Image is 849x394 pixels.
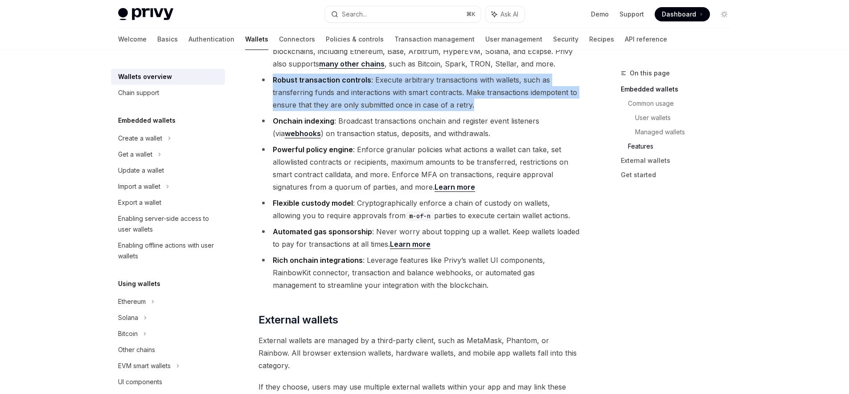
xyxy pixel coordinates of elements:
a: webhooks [285,129,321,138]
div: Solana [118,312,138,323]
div: Search... [342,9,367,20]
strong: Onchain indexing [273,116,334,125]
span: ⌘ K [466,11,476,18]
a: Chain support [111,85,225,101]
a: User management [485,29,542,50]
li: : Leverage features like Privy’s wallet UI components, RainbowKit connector, transaction and bala... [258,254,580,291]
div: Chain support [118,87,159,98]
li: : Never worry about topping up a wallet. Keep wallets loaded to pay for transactions at all times. [258,225,580,250]
div: Create a wallet [118,133,162,144]
a: API reference [625,29,667,50]
a: Update a wallet [111,162,225,178]
div: Enabling offline actions with user wallets [118,240,220,261]
h5: Using wallets [118,278,160,289]
span: External wallets are managed by a third-party client, such as MetaMask, Phantom, or Rainbow. All ... [258,334,580,372]
strong: Powerful policy engine [273,145,353,154]
a: Transaction management [394,29,475,50]
li: : Cryptographically enforce a chain of custody on wallets, allowing you to require approvals from... [258,197,580,222]
strong: Rich onchain integrations [273,256,363,265]
div: Other chains [118,344,155,355]
a: Welcome [118,29,147,50]
a: Basics [157,29,178,50]
a: Managed wallets [635,125,738,139]
code: m-of-n [406,211,434,221]
a: Dashboard [655,7,710,21]
span: External wallets [258,313,338,327]
a: Wallets overview [111,69,225,85]
a: Enabling server-side access to user wallets [111,211,225,237]
div: Get a wallet [118,149,152,160]
span: On this page [630,68,670,79]
div: Bitcoin [118,328,138,339]
a: Enabling offline actions with user wallets [111,237,225,264]
a: Features [628,139,738,153]
a: Learn more [435,182,475,192]
div: Update a wallet [118,165,164,176]
div: Import a wallet [118,181,160,192]
div: Ethereum [118,296,146,307]
img: light logo [118,8,173,21]
button: Toggle dark mode [717,7,731,21]
button: Search...⌘K [325,6,481,22]
strong: Robust transaction controls [273,75,371,84]
button: Ask AI [485,6,525,22]
a: UI components [111,374,225,390]
li: : Create and manage wallets on all EVM- and SVM-compatible blockchains, including Ethereum, Base,... [258,33,580,70]
a: Other chains [111,342,225,358]
a: Authentication [189,29,234,50]
span: Ask AI [500,10,518,19]
div: Export a wallet [118,197,161,208]
h5: Embedded wallets [118,115,176,126]
strong: Automated gas sponsorship [273,227,372,236]
a: Get started [621,168,738,182]
strong: Flexible custody model [273,199,353,207]
a: many other chains [319,59,385,69]
a: Embedded wallets [621,82,738,96]
div: EVM smart wallets [118,361,171,371]
a: Policies & controls [326,29,384,50]
a: Connectors [279,29,315,50]
div: UI components [118,377,162,387]
a: Wallets [245,29,268,50]
a: Learn more [390,240,431,249]
div: Wallets overview [118,71,172,82]
a: Export a wallet [111,195,225,211]
span: Dashboard [662,10,696,19]
a: External wallets [621,153,738,168]
li: : Execute arbitrary transactions with wallets, such as transferring funds and interactions with s... [258,74,580,111]
a: Security [553,29,578,50]
div: Enabling server-side access to user wallets [118,213,220,235]
a: Support [619,10,644,19]
a: User wallets [635,111,738,125]
a: Recipes [589,29,614,50]
a: Common usage [628,96,738,111]
li: : Enforce granular policies what actions a wallet can take, set allowlisted contracts or recipien... [258,143,580,193]
li: : Broadcast transactions onchain and register event listeners (via ) on transaction status, depos... [258,115,580,140]
a: Demo [591,10,609,19]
